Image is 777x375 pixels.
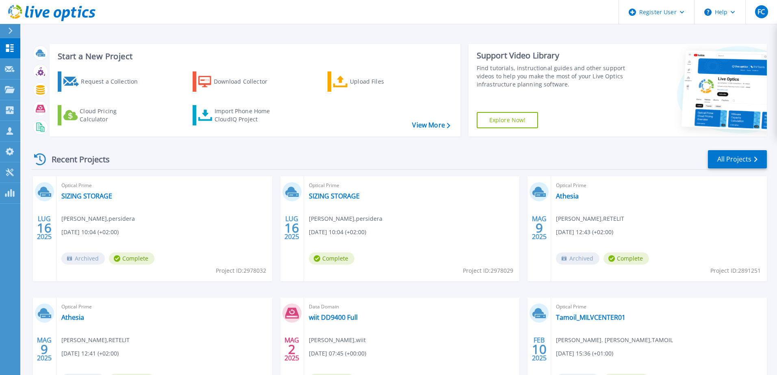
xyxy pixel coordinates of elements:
[61,214,135,223] span: [PERSON_NAME] , persidera
[31,149,121,169] div: Recent Projects
[532,346,547,353] span: 10
[215,107,278,123] div: Import Phone Home CloudIQ Project
[309,192,360,200] a: SIZING STORAGE
[309,214,382,223] span: [PERSON_NAME] , persidera
[216,266,266,275] span: Project ID: 2978032
[477,64,629,88] div: Find tutorials, instructional guides and other support videos to help you make the most of your L...
[556,302,762,311] span: Optical Prime
[556,349,613,358] span: [DATE] 15:36 (+01:00)
[61,313,84,321] a: Athesia
[109,252,154,265] span: Complete
[710,266,761,275] span: Project ID: 2891251
[41,346,48,353] span: 9
[309,252,354,265] span: Complete
[309,228,366,237] span: [DATE] 10:04 (+02:00)
[309,181,515,190] span: Optical Prime
[193,71,283,92] a: Download Collector
[214,73,279,90] div: Download Collector
[309,313,358,321] a: wiit DD9400 Full
[603,252,649,265] span: Complete
[463,266,513,275] span: Project ID: 2978029
[309,302,515,311] span: Data Domain
[556,214,624,223] span: [PERSON_NAME] , RETELIT
[37,334,52,364] div: MAG 2025
[532,334,547,364] div: FEB 2025
[284,224,299,231] span: 16
[61,252,105,265] span: Archived
[412,121,450,129] a: View More
[536,224,543,231] span: 9
[80,107,145,123] div: Cloud Pricing Calculator
[328,71,418,92] a: Upload Files
[288,346,295,353] span: 2
[284,334,300,364] div: MAG 2025
[556,252,599,265] span: Archived
[81,73,146,90] div: Request a Collection
[61,228,119,237] span: [DATE] 10:04 (+02:00)
[556,228,613,237] span: [DATE] 12:43 (+02:00)
[61,181,267,190] span: Optical Prime
[37,213,52,243] div: LUG 2025
[350,73,415,90] div: Upload Files
[61,349,119,358] span: [DATE] 12:41 (+02:00)
[309,336,366,345] span: [PERSON_NAME] , wiit
[309,349,366,358] span: [DATE] 07:45 (+00:00)
[556,181,762,190] span: Optical Prime
[532,213,547,243] div: MAG 2025
[708,150,767,168] a: All Projects
[61,336,130,345] span: [PERSON_NAME] , RETELIT
[477,112,538,128] a: Explore Now!
[556,313,625,321] a: Tamoil_MILVCENTER01
[556,336,673,345] span: [PERSON_NAME]. [PERSON_NAME] , TAMOIL
[61,192,112,200] a: SIZING STORAGE
[61,302,267,311] span: Optical Prime
[757,9,765,15] span: FC
[58,52,450,61] h3: Start a New Project
[37,224,52,231] span: 16
[58,71,148,92] a: Request a Collection
[284,213,300,243] div: LUG 2025
[58,105,148,125] a: Cloud Pricing Calculator
[477,50,629,61] div: Support Video Library
[556,192,579,200] a: Athesia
